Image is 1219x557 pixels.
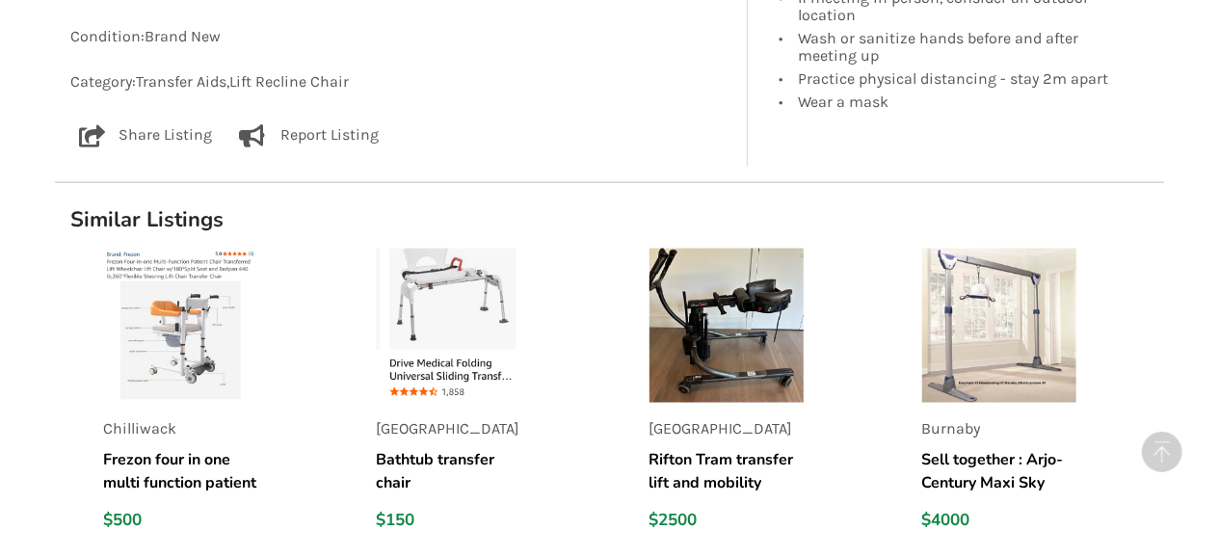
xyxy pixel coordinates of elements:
img: listing [922,249,1076,403]
a: listingBurnabySell ​​together : Arjo-Century Maxi Sky 440 Ceiling Lift available with the Easytra... [922,249,1164,546]
img: listing [649,249,804,403]
a: listing[GEOGRAPHIC_DATA]Bathtub transfer chair$150 [376,249,618,546]
h5: Sell ​​together : Arjo-Century Maxi Sky 440 Ceiling Lift available with the Easytrack FS free-sta... [922,448,1076,494]
h1: Similar Listings [55,206,1164,233]
div: $500 [103,510,257,531]
a: listingChilliwackFrezon four in one multi function patient chair$500 [103,249,345,546]
p: [GEOGRAPHIC_DATA] [376,418,530,440]
h5: Bathtub transfer chair [376,448,530,494]
p: Category: Transfer Aids , Lift Recline Chair [70,71,732,93]
p: Condition: Brand New [70,26,732,48]
div: Wash or sanitize hands before and after meeting up [798,27,1124,67]
div: $4000 [922,510,1076,531]
p: [GEOGRAPHIC_DATA] [649,418,804,440]
p: Report Listing [280,124,379,147]
p: Share Listing [119,124,213,147]
h5: Frezon four in one multi function patient chair [103,448,257,494]
div: Wear a mask [798,91,1124,111]
div: $2500 [649,510,804,531]
img: listing [376,249,530,403]
h5: Rifton Tram transfer lift and mobility support [649,448,804,494]
a: listing[GEOGRAPHIC_DATA]Rifton Tram transfer lift and mobility support$2500 [649,249,891,546]
div: $150 [376,510,530,531]
div: Practice physical distancing - stay 2m apart [798,67,1124,91]
p: Burnaby [922,418,1076,440]
img: listing [103,249,257,403]
p: Chilliwack [103,418,257,440]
